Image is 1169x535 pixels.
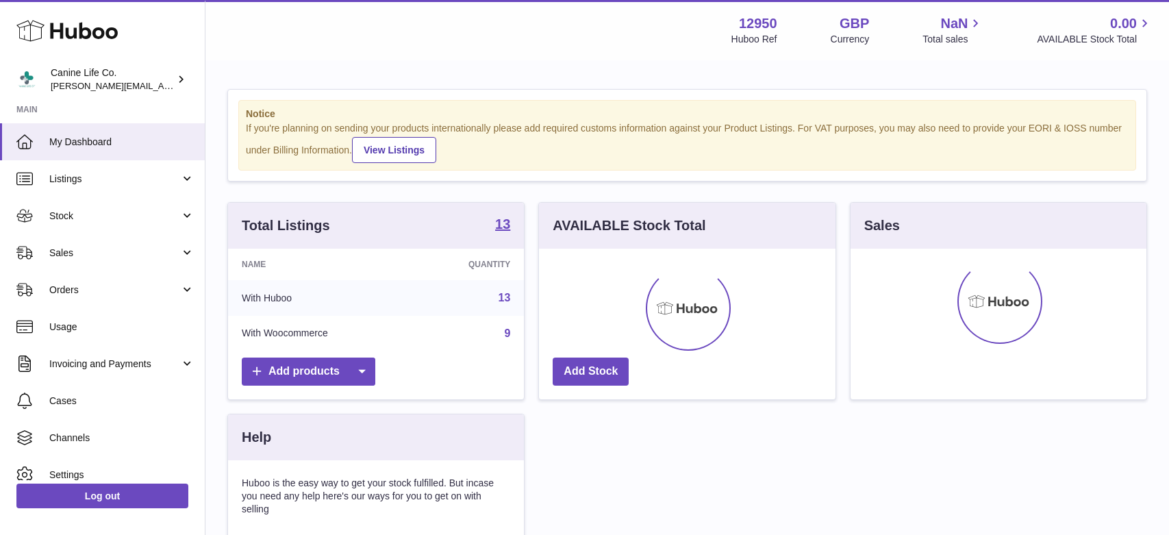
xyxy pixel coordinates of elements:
[731,33,777,46] div: Huboo Ref
[51,66,174,92] div: Canine Life Co.
[49,395,194,408] span: Cases
[352,137,436,163] a: View Listings
[242,428,271,447] h3: Help
[49,136,194,149] span: My Dashboard
[246,108,1129,121] strong: Notice
[228,280,412,316] td: With Huboo
[49,321,194,334] span: Usage
[51,80,275,91] span: [PERSON_NAME][EMAIL_ADDRESS][DOMAIN_NAME]
[49,247,180,260] span: Sales
[246,122,1129,163] div: If you're planning on sending your products internationally please add required customs informati...
[495,217,510,234] a: 13
[242,477,510,516] p: Huboo is the easy way to get your stock fulfilled. But incase you need any help here's our ways f...
[553,358,629,386] a: Add Stock
[49,432,194,445] span: Channels
[16,69,37,90] img: kevin@clsgltd.co.uk
[242,216,330,235] h3: Total Listings
[553,216,705,235] h3: AVAILABLE Stock Total
[831,33,870,46] div: Currency
[1110,14,1137,33] span: 0.00
[840,14,869,33] strong: GBP
[49,173,180,186] span: Listings
[412,249,524,280] th: Quantity
[1037,14,1153,46] a: 0.00 AVAILABLE Stock Total
[940,14,968,33] span: NaN
[1037,33,1153,46] span: AVAILABLE Stock Total
[49,210,180,223] span: Stock
[864,216,900,235] h3: Sales
[495,217,510,231] strong: 13
[504,327,510,339] a: 9
[49,469,194,482] span: Settings
[242,358,375,386] a: Add products
[739,14,777,33] strong: 12950
[228,249,412,280] th: Name
[922,33,983,46] span: Total sales
[922,14,983,46] a: NaN Total sales
[16,484,188,508] a: Log out
[499,292,511,303] a: 13
[228,316,412,351] td: With Woocommerce
[49,358,180,371] span: Invoicing and Payments
[49,284,180,297] span: Orders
